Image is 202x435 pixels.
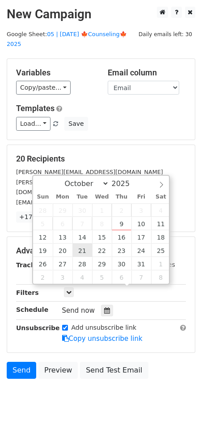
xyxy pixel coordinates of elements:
[7,31,127,48] a: 05 | [DATE] 🍁Counseling🍁 2025
[33,257,53,270] span: October 26, 2025
[33,244,53,257] span: October 19, 2025
[7,7,195,22] h2: New Campaign
[92,203,112,217] span: October 1, 2025
[33,203,53,217] span: September 28, 2025
[112,257,131,270] span: October 30, 2025
[80,362,148,379] a: Send Test Email
[33,230,53,244] span: October 12, 2025
[131,244,151,257] span: October 24, 2025
[135,29,195,39] span: Daily emails left: 30
[112,244,131,257] span: October 23, 2025
[64,117,88,131] button: Save
[16,104,55,113] a: Templates
[72,230,92,244] span: October 14, 2025
[72,244,92,257] span: October 21, 2025
[131,217,151,230] span: October 10, 2025
[16,261,46,269] strong: Tracking
[151,270,171,284] span: November 8, 2025
[16,289,39,296] strong: Filters
[53,217,72,230] span: October 6, 2025
[151,217,171,230] span: October 11, 2025
[53,203,72,217] span: September 29, 2025
[92,270,112,284] span: November 5, 2025
[131,230,151,244] span: October 17, 2025
[151,244,171,257] span: October 25, 2025
[53,230,72,244] span: October 13, 2025
[131,194,151,200] span: Fri
[53,257,72,270] span: October 27, 2025
[72,323,137,332] label: Add unsubscribe link
[72,257,92,270] span: October 28, 2025
[135,31,195,37] a: Daily emails left: 30
[92,230,112,244] span: October 15, 2025
[53,244,72,257] span: October 20, 2025
[157,392,202,435] iframe: Chat Widget
[72,270,92,284] span: November 4, 2025
[131,257,151,270] span: October 31, 2025
[7,362,36,379] a: Send
[53,270,72,284] span: November 3, 2025
[151,203,171,217] span: October 4, 2025
[112,194,131,200] span: Thu
[109,179,141,188] input: Year
[62,335,143,343] a: Copy unsubscribe link
[72,217,92,230] span: October 7, 2025
[16,81,71,95] a: Copy/paste...
[33,217,53,230] span: October 5, 2025
[92,257,112,270] span: October 29, 2025
[92,217,112,230] span: October 8, 2025
[16,199,116,206] small: [EMAIL_ADDRESS][DOMAIN_NAME]
[33,270,53,284] span: November 2, 2025
[16,179,163,196] small: [PERSON_NAME][EMAIL_ADDRESS][PERSON_NAME][DOMAIN_NAME]
[151,194,171,200] span: Sat
[16,246,186,256] h5: Advanced
[72,203,92,217] span: September 30, 2025
[92,194,112,200] span: Wed
[131,270,151,284] span: November 7, 2025
[112,217,131,230] span: October 9, 2025
[140,260,175,269] label: UTM Codes
[112,230,131,244] span: October 16, 2025
[16,154,186,164] h5: 20 Recipients
[72,194,92,200] span: Tue
[16,324,60,331] strong: Unsubscribe
[16,169,163,175] small: [PERSON_NAME][EMAIL_ADDRESS][DOMAIN_NAME]
[7,31,127,48] small: Google Sheet:
[62,307,95,315] span: Send now
[16,306,48,313] strong: Schedule
[38,362,78,379] a: Preview
[108,68,186,78] h5: Email column
[151,257,171,270] span: November 1, 2025
[112,270,131,284] span: November 6, 2025
[16,117,50,131] a: Load...
[112,203,131,217] span: October 2, 2025
[16,68,94,78] h5: Variables
[53,194,72,200] span: Mon
[131,203,151,217] span: October 3, 2025
[16,211,54,223] a: +17 more
[151,230,171,244] span: October 18, 2025
[33,194,53,200] span: Sun
[92,244,112,257] span: October 22, 2025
